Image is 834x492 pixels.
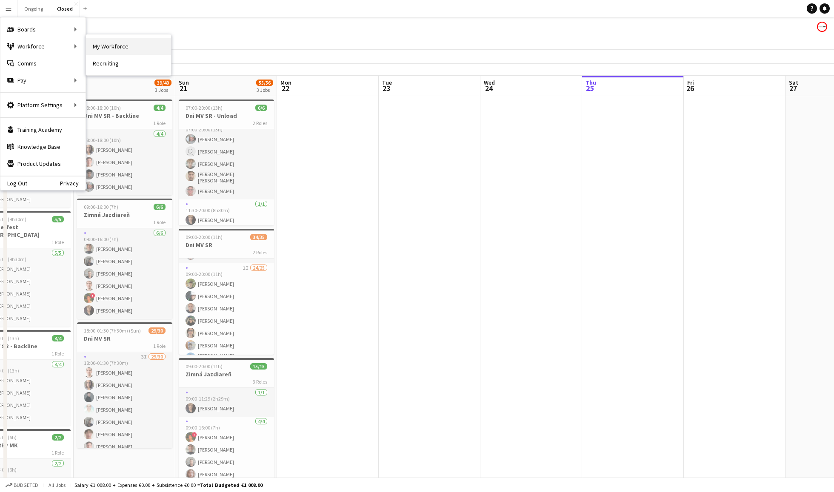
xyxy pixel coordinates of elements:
[77,100,172,195] app-job-card: 08:00-18:00 (10h)4/4Dni MV SR - Backline1 Role4/408:00-18:00 (10h)[PERSON_NAME][PERSON_NAME][PERS...
[179,112,274,119] h3: Dni MV SR - Unload
[0,121,86,138] a: Training Academy
[200,482,263,488] span: Total Budgeted €1 008.00
[51,350,64,357] span: 1 Role
[279,83,291,93] span: 22
[77,199,172,319] app-job-card: 09:00-16:00 (7h)6/6Zimná Jazdiareň1 Role6/609:00-16:00 (7h)[PERSON_NAME][PERSON_NAME][PERSON_NAME...
[77,211,172,219] h3: Zimná Jazdiareň
[52,434,64,441] span: 2/2
[154,80,171,86] span: 39/40
[253,249,267,256] span: 2 Roles
[84,327,141,334] span: 18:00-01:30 (7h30m) (Sun)
[86,55,171,72] a: Recruiting
[177,83,189,93] span: 21
[179,79,189,86] span: Sun
[47,482,67,488] span: All jobs
[86,38,171,55] a: My Workforce
[0,180,27,187] a: Log Out
[153,343,166,349] span: 1 Role
[60,180,86,187] a: Privacy
[153,219,166,225] span: 1 Role
[154,105,166,111] span: 4/4
[51,449,64,456] span: 1 Role
[484,79,495,86] span: Wed
[0,38,86,55] div: Workforce
[381,83,392,93] span: 23
[52,216,64,222] span: 5/5
[84,204,118,210] span: 09:00-16:00 (7h)
[0,21,86,38] div: Boards
[179,100,274,225] app-job-card: 07:00-20:00 (13h)6/6Dni MV SR - Unload2 Roles5/507:00-20:00 (13h)[PERSON_NAME] [PERSON_NAME][PERS...
[256,80,273,86] span: 55/56
[179,241,274,249] h3: Dni MV SR
[179,388,274,417] app-card-role: 1/109:00-11:29 (2h29m)[PERSON_NAME]
[687,79,694,86] span: Fri
[179,119,274,199] app-card-role: 5/507:00-20:00 (13h)[PERSON_NAME] [PERSON_NAME][PERSON_NAME][PERSON_NAME] [PERSON_NAME][PERSON_NAME]
[584,83,596,93] span: 25
[77,335,172,342] h3: Dni MV SR
[153,120,166,126] span: 1 Role
[186,234,223,240] span: 09:00-20:00 (11h)
[14,482,38,488] span: Budgeted
[154,204,166,210] span: 6/6
[253,120,267,126] span: 2 Roles
[250,363,267,370] span: 15/15
[280,79,291,86] span: Mon
[382,79,392,86] span: Tue
[0,72,86,89] div: Pay
[51,239,64,245] span: 1 Role
[253,378,267,385] span: 3 Roles
[74,482,263,488] div: Salary €1 008.00 + Expenses €0.00 + Subsistence €0.00 =
[4,481,40,490] button: Budgeted
[155,87,171,93] div: 3 Jobs
[686,83,694,93] span: 26
[250,234,267,240] span: 34/35
[77,129,172,195] app-card-role: 4/408:00-18:00 (10h)[PERSON_NAME][PERSON_NAME][PERSON_NAME][PERSON_NAME]
[0,138,86,155] a: Knowledge Base
[788,83,798,93] span: 27
[586,79,596,86] span: Thu
[179,417,274,483] app-card-role: 4/409:00-16:00 (7h)![PERSON_NAME][PERSON_NAME][PERSON_NAME][PERSON_NAME]
[149,327,166,334] span: 29/30
[257,87,273,93] div: 3 Jobs
[84,105,121,111] span: 08:00-18:00 (10h)
[789,79,798,86] span: Sat
[50,0,80,17] button: Closed
[77,228,172,319] app-card-role: 6/609:00-16:00 (7h)[PERSON_NAME][PERSON_NAME][PERSON_NAME][PERSON_NAME]![PERSON_NAME][PERSON_NAME]
[483,83,495,93] span: 24
[186,105,223,111] span: 07:00-20:00 (13h)
[0,97,86,114] div: Platform Settings
[179,229,274,355] app-job-card: 09:00-20:00 (11h)34/35Dni MV SR2 Roles[PERSON_NAME][PERSON_NAME]Artem Kolodiazhnyi1I24/2509:00-20...
[17,0,50,17] button: Ongoing
[255,105,267,111] span: 6/6
[186,363,223,370] span: 09:00-20:00 (11h)
[77,322,172,448] app-job-card: 18:00-01:30 (7h30m) (Sun)29/30Dni MV SR1 Role3I29/3018:00-01:30 (7h30m)[PERSON_NAME][PERSON_NAME]...
[0,155,86,172] a: Product Updates
[0,55,86,72] a: Comms
[179,358,274,484] app-job-card: 09:00-20:00 (11h)15/15Zimná Jazdiareň3 Roles1/109:00-11:29 (2h29m)[PERSON_NAME]4/409:00-16:00 (7h...
[192,432,197,437] span: !
[179,199,274,228] app-card-role: 1/111:30-20:00 (8h30m)[PERSON_NAME]
[52,335,64,341] span: 4/4
[817,22,827,32] app-user-avatar: Backstage Crew
[77,112,172,119] h3: Dni MV SR - Backline
[179,370,274,378] h3: Zimná Jazdiareň
[90,293,95,298] span: !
